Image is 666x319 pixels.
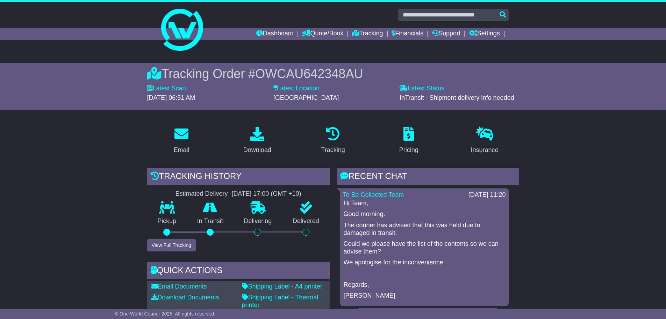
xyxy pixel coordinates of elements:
[344,292,505,300] p: [PERSON_NAME]
[344,259,505,266] p: We apologise for the inconvenience.
[273,85,320,92] label: Latest Location
[344,222,505,237] p: The courier has advised that this was held due to damaged in transit.
[147,66,519,81] div: Tracking Order #
[344,200,505,207] p: Hi Team,
[239,124,276,157] a: Download
[147,262,330,281] div: Quick Actions
[466,124,503,157] a: Insurance
[115,311,216,317] span: © One World Courier 2025. All rights reserved.
[242,283,322,290] a: Shipping Label - A4 printer
[432,28,460,40] a: Support
[147,94,195,101] span: [DATE] 06:51 AM
[151,294,219,301] a: Download Documents
[169,124,194,157] a: Email
[243,145,271,155] div: Download
[344,240,505,255] p: Could we please have the list of the contents so we can advise them?
[302,28,343,40] a: Quote/Book
[344,210,505,218] p: Good morning.
[400,94,514,101] span: InTransit - Shipment delivery info needed
[282,217,330,225] p: Delivered
[392,28,423,40] a: Financials
[337,168,519,187] div: RECENT CHAT
[173,145,189,155] div: Email
[147,190,330,198] div: Estimated Delivery -
[316,124,349,157] a: Tracking
[147,168,330,187] div: Tracking history
[399,145,418,155] div: Pricing
[273,94,339,101] span: [GEOGRAPHIC_DATA]
[147,217,187,225] p: Pickup
[344,281,505,289] p: Regards,
[343,191,404,198] a: To Be Collected Team
[151,283,207,290] a: Email Documents
[468,191,506,199] div: [DATE] 11:20
[234,217,282,225] p: Delivering
[400,85,444,92] label: Latest Status
[147,239,196,251] button: View Full Tracking
[255,67,363,81] span: OWCAU642348AU
[187,217,234,225] p: In Transit
[147,85,186,92] label: Latest Scan
[232,190,301,198] div: [DATE] 17:00 (GMT +10)
[469,28,500,40] a: Settings
[256,28,294,40] a: Dashboard
[352,28,383,40] a: Tracking
[395,124,423,157] a: Pricing
[471,145,499,155] div: Insurance
[242,294,318,308] a: Shipping Label - Thermal printer
[321,145,345,155] div: Tracking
